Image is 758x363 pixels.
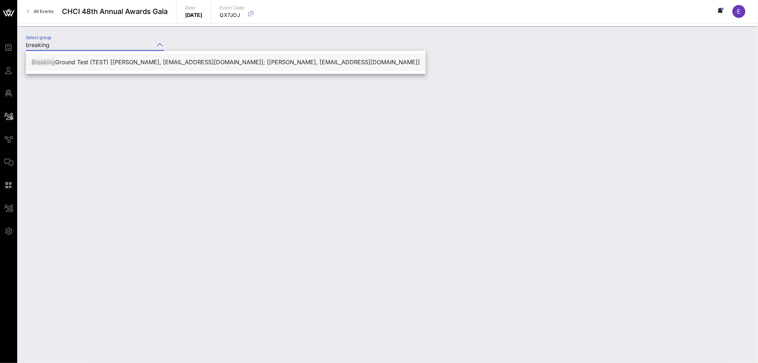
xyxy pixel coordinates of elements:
[34,9,53,14] span: All Events
[32,59,420,66] div: Ground Test (TEST) [[PERSON_NAME], [EMAIL_ADDRESS][DOMAIN_NAME]]; [[PERSON_NAME], [EMAIL_ADDRESS]...
[220,11,245,19] p: QX7JOJ
[26,35,52,40] label: Select group
[220,4,245,11] p: Event Code
[733,5,745,18] div: E
[737,8,741,15] span: E
[32,58,55,66] span: Breaking
[185,11,202,19] p: [DATE]
[185,4,202,11] p: Date
[62,6,168,17] span: CHCI 48th Annual Awards Gala
[23,6,58,17] a: All Events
